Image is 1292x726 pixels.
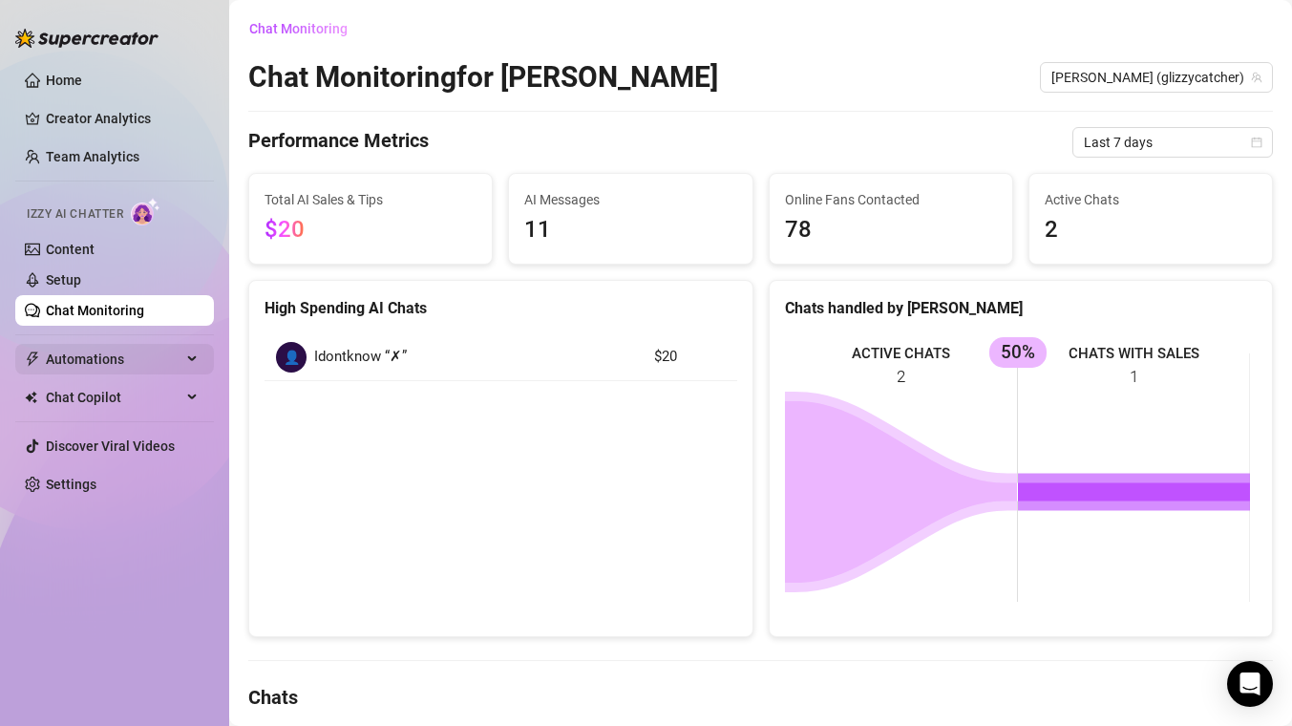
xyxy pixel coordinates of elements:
h4: Chats [248,684,1273,711]
span: thunderbolt [25,352,40,367]
div: Chats handled by [PERSON_NAME] [785,296,1258,320]
span: Chat Monitoring [249,21,348,36]
span: Sophie (glizzycatcher) [1051,63,1261,92]
span: calendar [1251,137,1262,148]
a: Team Analytics [46,149,139,164]
a: Settings [46,477,96,492]
h4: Performance Metrics [248,127,429,158]
a: Discover Viral Videos [46,438,175,454]
article: $20 [654,346,726,369]
span: Idontknow “✗” [314,346,407,369]
span: Online Fans Contacted [785,189,997,210]
a: Content [46,242,95,257]
div: High Spending AI Chats [265,296,737,320]
a: Chat Monitoring [46,303,144,318]
div: Open Intercom Messenger [1227,661,1273,707]
span: 11 [524,212,736,248]
img: AI Chatter [131,198,160,225]
span: 78 [785,212,997,248]
span: 2 [1045,212,1257,248]
span: Last 7 days [1084,128,1261,157]
span: Total AI Sales & Tips [265,189,477,210]
img: logo-BBDzfeDw.svg [15,29,159,48]
span: Automations [46,344,181,374]
a: Setup [46,272,81,288]
span: team [1251,72,1262,83]
div: 👤 [276,342,307,373]
span: Izzy AI Chatter [27,205,123,224]
h2: Chat Monitoring for [PERSON_NAME] [248,59,718,96]
span: Chat Copilot [46,382,181,413]
button: Chat Monitoring [248,13,363,44]
span: Active Chats [1045,189,1257,210]
a: Home [46,73,82,88]
span: $20 [265,216,305,243]
span: AI Messages [524,189,736,210]
img: Chat Copilot [25,391,37,404]
a: Creator Analytics [46,103,199,134]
